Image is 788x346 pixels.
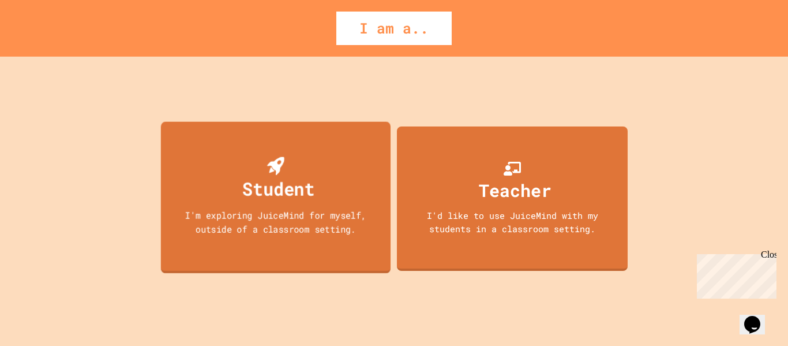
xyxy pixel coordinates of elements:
[408,209,616,235] div: I'd like to use JuiceMind with my students in a classroom setting.
[740,300,776,334] iframe: chat widget
[479,177,551,203] div: Teacher
[242,175,314,202] div: Student
[336,12,452,45] div: I am a..
[172,208,380,235] div: I'm exploring JuiceMind for myself, outside of a classroom setting.
[692,250,776,299] iframe: chat widget
[5,5,80,73] div: Chat with us now!Close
